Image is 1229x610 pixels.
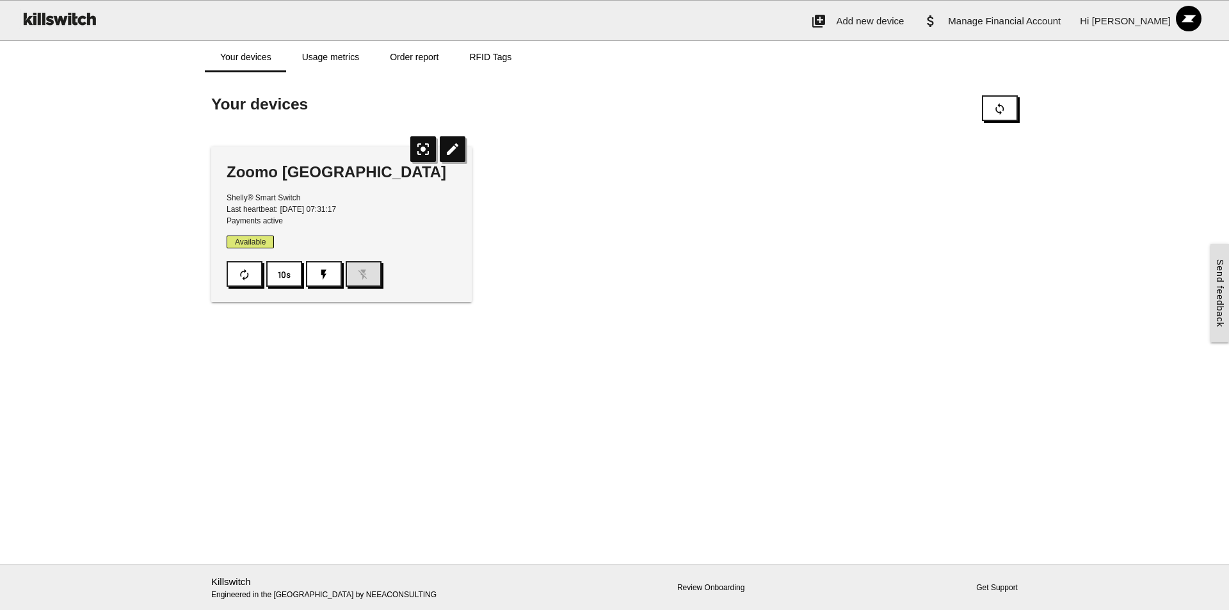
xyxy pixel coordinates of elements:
a: Send feedback [1210,244,1229,342]
a: Get Support [976,583,1018,592]
span: Available [227,236,274,248]
a: RFID Tags [454,42,527,72]
a: Order report [374,42,454,72]
i: add_to_photos [811,1,826,42]
span: Your devices [211,95,308,113]
span: [PERSON_NAME] [1092,15,1171,26]
span: Payments active [227,216,283,225]
i: sync [993,97,1006,121]
button: sync [982,95,1018,121]
i: flash_on [317,262,330,287]
button: timer_10 [266,261,302,287]
img: ACg8ocKFqbrd3eM7h-9hUDHiNBrAZeWCT6xN8QCou1rhw5Ma84Wj8AAG=s96-c [1171,1,1207,36]
i: attach_money [923,1,938,42]
i: autorenew [238,262,251,287]
a: Review Onboarding [677,583,744,592]
span: Last heartbeat: [DATE] 07:31:17 [227,205,336,214]
button: autorenew [227,261,262,287]
a: Usage metrics [287,42,374,72]
a: Killswitch [211,576,251,587]
div: Zoomo [GEOGRAPHIC_DATA] [227,162,456,182]
a: Your devices [205,42,287,72]
i: timer_10 [278,262,291,287]
span: Shelly® Smart Switch [227,193,301,202]
i: edit [440,136,465,162]
img: ks-logo-black-160-b.png [19,1,99,36]
p: Engineered in the [GEOGRAPHIC_DATA] by NEEACONSULTING [211,575,472,601]
i: center_focus_strong [410,136,436,162]
span: Manage Financial Account [948,15,1061,26]
span: Add new device [836,15,904,26]
button: flash_on [306,261,342,287]
span: Hi [1080,15,1089,26]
